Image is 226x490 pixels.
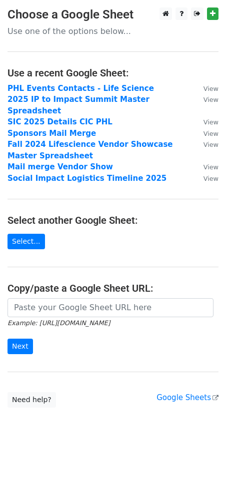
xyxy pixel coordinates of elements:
a: View [193,162,218,171]
a: Social Impact Logistics Timeline 2025 [7,174,166,183]
input: Next [7,339,33,354]
small: View [203,163,218,171]
a: Fall 2024 Lifescience Vendor Showcase Master Spreadsheet [7,140,173,160]
a: Google Sheets [156,393,218,402]
small: View [203,175,218,182]
a: Select... [7,234,45,249]
p: Use one of the options below... [7,26,218,36]
h4: Use a recent Google Sheet: [7,67,218,79]
small: View [203,118,218,126]
a: Need help? [7,392,56,408]
a: View [193,84,218,93]
small: View [203,85,218,92]
a: Sponsors Mail Merge [7,129,96,138]
a: View [193,117,218,126]
a: Mail merge Vendor Show [7,162,113,171]
a: PHL Events Contacts - Life Science [7,84,154,93]
small: View [203,130,218,137]
h3: Choose a Google Sheet [7,7,218,22]
input: Paste your Google Sheet URL here [7,298,213,317]
a: SIC 2025 Details CIC PHL [7,117,112,126]
h4: Copy/paste a Google Sheet URL: [7,282,218,294]
small: View [203,96,218,103]
small: View [203,141,218,148]
h4: Select another Google Sheet: [7,214,218,226]
a: View [193,129,218,138]
a: View [193,174,218,183]
small: Example: [URL][DOMAIN_NAME] [7,319,110,327]
a: View [193,95,218,104]
a: 2025 IP to Impact Summit Master Spreadsheet [7,95,149,115]
a: View [193,140,218,149]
